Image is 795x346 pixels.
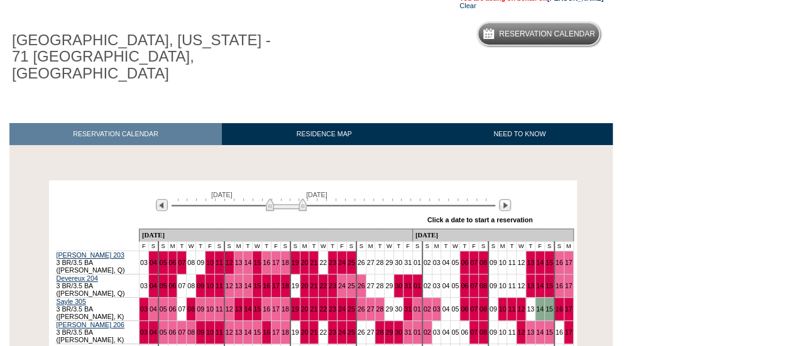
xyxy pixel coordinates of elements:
a: 05 [160,282,167,289]
a: Clear [459,2,476,9]
a: 16 [556,259,563,266]
a: 04 [442,282,449,289]
a: 07 [178,259,185,266]
a: 08 [480,282,487,289]
a: 21 [310,259,317,266]
a: 06 [169,305,177,313]
a: 19 [292,282,299,289]
td: S [290,242,300,251]
a: 15 [546,305,553,313]
td: S [422,242,432,251]
a: 03 [433,328,441,336]
a: 08 [480,259,487,266]
a: 12 [226,282,233,289]
td: T [394,242,403,251]
a: 12 [517,305,525,313]
a: 19 [292,259,299,266]
a: 15 [253,305,261,313]
td: F [139,242,148,251]
a: 07 [470,328,478,336]
a: 03 [433,305,441,313]
a: 13 [235,305,243,313]
a: 29 [385,305,393,313]
a: [PERSON_NAME] 206 [57,321,124,328]
a: 30 [395,282,402,289]
a: 12 [226,259,233,266]
a: 16 [263,305,270,313]
a: 15 [253,328,261,336]
a: 04 [150,305,157,313]
a: 15 [546,282,553,289]
a: 11 [216,328,223,336]
a: 01 [414,259,421,266]
a: 22 [319,305,327,313]
a: 14 [244,259,251,266]
a: 26 [358,305,365,313]
a: 12 [226,305,233,313]
a: 03 [140,282,148,289]
a: 29 [385,259,393,266]
a: 14 [244,305,251,313]
a: 09 [490,328,497,336]
td: T [196,242,206,251]
a: 27 [367,259,375,266]
a: 13 [527,305,534,313]
a: 25 [348,259,355,266]
a: 23 [329,259,336,266]
a: 05 [451,305,459,313]
a: 21 [310,328,317,336]
td: S [148,242,158,251]
a: 18 [282,328,289,336]
a: 15 [253,282,261,289]
a: 30 [395,305,402,313]
a: 15 [253,259,261,266]
img: Previous [156,199,168,211]
a: 30 [395,259,402,266]
td: 3 BR/3.5 BA ([PERSON_NAME], Q) [55,251,140,274]
a: 21 [310,305,317,313]
a: [PERSON_NAME] 203 [57,251,124,259]
td: 3 BR/3.5 BA ([PERSON_NAME], K) [55,321,140,344]
a: 16 [556,305,563,313]
a: 31 [404,328,412,336]
a: 17 [272,305,280,313]
a: 20 [301,259,309,266]
a: 04 [442,305,449,313]
a: 08 [187,305,195,313]
a: 06 [461,305,468,313]
a: 13 [235,259,243,266]
a: 10 [499,305,507,313]
td: M [234,242,243,251]
a: 05 [451,328,459,336]
a: Devereux 204 [57,274,98,282]
td: W [253,242,262,251]
td: T [328,242,337,251]
td: [DATE] [412,229,573,242]
a: 11 [216,305,223,313]
td: T [460,242,469,251]
a: 07 [470,259,478,266]
a: 14 [536,282,544,289]
td: 3 BR/3.5 BA ([PERSON_NAME], K) [55,298,140,321]
a: 06 [169,328,177,336]
a: 04 [150,259,157,266]
a: 02 [424,305,431,313]
a: 08 [187,259,195,266]
a: 10 [206,259,214,266]
a: 01 [414,282,421,289]
a: 06 [461,282,468,289]
a: 21 [310,282,317,289]
a: Sayle 305 [57,298,86,305]
a: 06 [461,328,468,336]
a: 01 [414,328,421,336]
a: 17 [565,259,573,266]
a: 14 [536,328,544,336]
a: 11 [508,282,515,289]
a: 09 [197,328,204,336]
td: M [564,242,573,251]
a: 14 [536,305,544,313]
a: 03 [140,259,148,266]
td: M [432,242,441,251]
td: T [441,242,451,251]
a: 08 [187,282,195,289]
